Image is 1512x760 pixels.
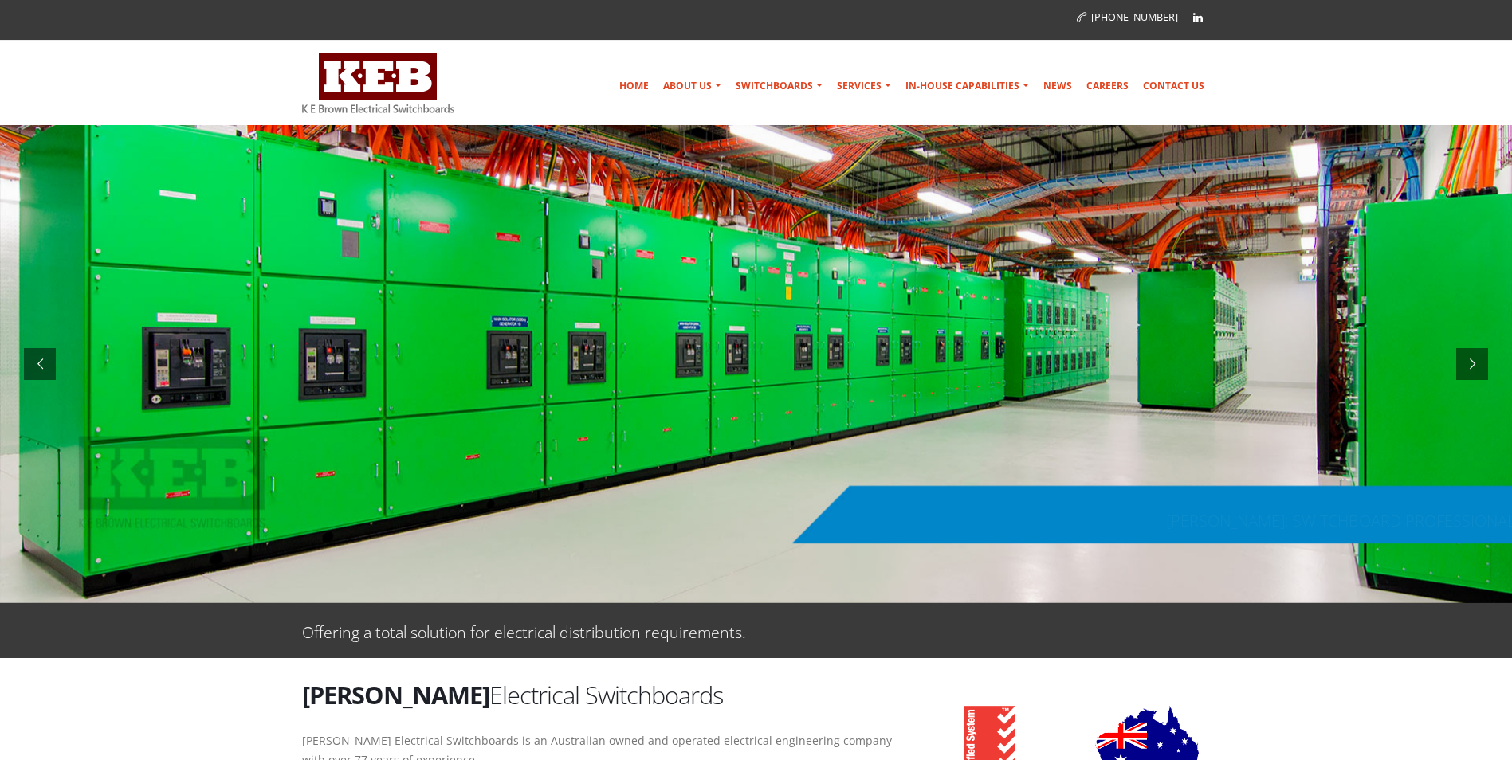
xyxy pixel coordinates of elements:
[1037,70,1078,102] a: News
[657,70,728,102] a: About Us
[1077,10,1178,24] a: [PHONE_NUMBER]
[302,619,746,642] p: Offering a total solution for electrical distribution requirements.
[1186,6,1210,29] a: Linkedin
[302,53,454,113] img: K E Brown Electrical Switchboards
[613,70,655,102] a: Home
[831,70,897,102] a: Services
[302,678,900,711] h2: Electrical Switchboards
[1080,70,1135,102] a: Careers
[302,678,489,711] strong: [PERSON_NAME]
[729,70,829,102] a: Switchboards
[1137,70,1211,102] a: Contact Us
[899,70,1035,102] a: In-house Capabilities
